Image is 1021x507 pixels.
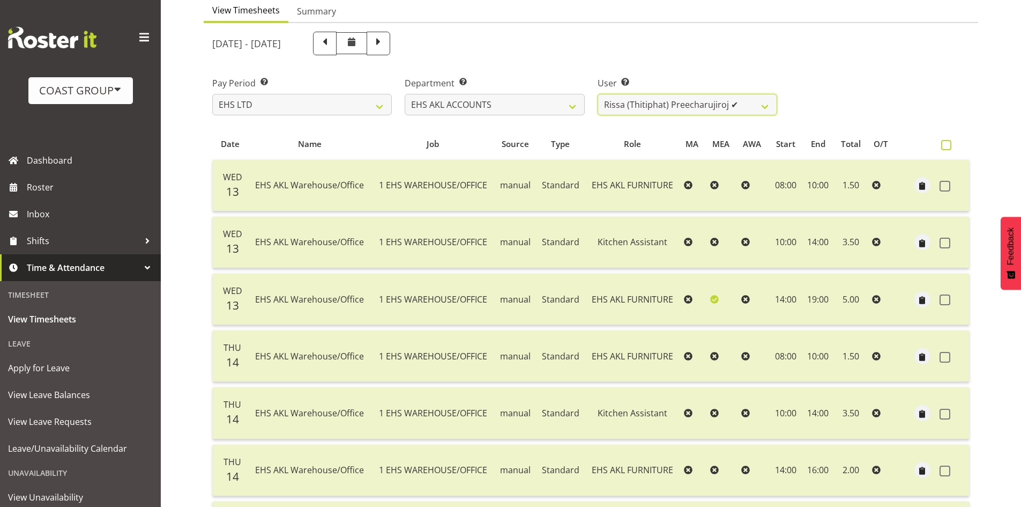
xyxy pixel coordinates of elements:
span: manual [500,350,531,362]
span: Thu [223,399,241,410]
span: MA [685,138,698,150]
div: Leave [3,333,158,355]
span: Roster [27,179,155,195]
td: 2.00 [834,445,868,496]
td: Standard [536,217,585,268]
span: EHS AKL FURNITURE [592,350,673,362]
span: View Unavailability [8,489,153,505]
td: 5.00 [834,274,868,325]
span: EHS AKL FURNITURE [592,464,673,476]
span: Source [502,138,529,150]
span: Inbox [27,206,155,222]
span: manual [500,407,531,419]
td: 1.50 [834,160,868,211]
td: Standard [536,274,585,325]
label: Pay Period [212,77,392,90]
span: 13 [226,298,239,313]
span: Thu [223,456,241,468]
label: Department [405,77,584,90]
span: View Leave Balances [8,387,153,403]
span: Start [776,138,795,150]
span: View Timesheets [8,311,153,327]
td: 10:00 [769,217,802,268]
label: User [598,77,777,90]
span: 1 EHS WAREHOUSE/OFFICE [379,350,487,362]
td: 14:00 [802,217,834,268]
td: 3.50 [834,217,868,268]
span: 14 [226,469,239,484]
span: End [811,138,825,150]
button: Feedback - Show survey [1001,217,1021,290]
span: EHS AKL FURNITURE [592,293,673,305]
span: 14 [226,412,239,427]
h5: [DATE] - [DATE] [212,38,281,49]
span: O/T [874,138,888,150]
td: 08:00 [769,160,802,211]
a: View Leave Balances [3,381,158,408]
span: Job [427,138,439,150]
img: Rosterit website logo [8,27,96,48]
span: Dashboard [27,152,155,168]
div: COAST GROUP [39,83,122,99]
td: Standard [536,387,585,439]
td: Standard [536,330,585,382]
td: Standard [536,160,585,211]
span: Thu [223,342,241,354]
span: EHS AKL Warehouse/Office [255,464,364,476]
td: 10:00 [802,160,834,211]
td: 10:00 [769,387,802,439]
a: View Leave Requests [3,408,158,435]
span: 13 [226,241,239,256]
td: 08:00 [769,330,802,382]
span: Apply for Leave [8,360,153,376]
span: 1 EHS WAREHOUSE/OFFICE [379,407,487,419]
div: Timesheet [3,284,158,306]
span: Wed [223,285,242,297]
span: EHS AKL Warehouse/Office [255,236,364,248]
div: Unavailability [3,462,158,484]
span: Name [298,138,322,150]
span: 13 [226,184,239,199]
span: manual [500,236,531,248]
td: 3.50 [834,387,868,439]
td: 14:00 [769,445,802,496]
span: Time & Attendance [27,260,139,276]
span: manual [500,464,531,476]
span: AWA [743,138,761,150]
td: 14:00 [769,274,802,325]
td: 14:00 [802,387,834,439]
span: Leave/Unavailability Calendar [8,440,153,457]
span: manual [500,179,531,191]
td: Standard [536,445,585,496]
td: 10:00 [802,330,834,382]
span: Summary [297,5,336,18]
span: Wed [223,171,242,183]
span: Shifts [27,233,139,249]
span: EHS AKL FURNITURE [592,179,673,191]
span: Role [624,138,641,150]
span: EHS AKL Warehouse/Office [255,350,364,362]
span: Wed [223,228,242,240]
span: Kitchen Assistant [598,236,667,248]
td: 1.50 [834,330,868,382]
span: 1 EHS WAREHOUSE/OFFICE [379,236,487,248]
a: View Timesheets [3,306,158,333]
span: Kitchen Assistant [598,407,667,419]
td: 19:00 [802,274,834,325]
span: Date [221,138,240,150]
td: 16:00 [802,445,834,496]
a: Apply for Leave [3,355,158,381]
span: 14 [226,355,239,370]
a: Leave/Unavailability Calendar [3,435,158,462]
span: EHS AKL Warehouse/Office [255,293,364,305]
span: View Timesheets [212,4,280,17]
span: Feedback [1006,227,1016,265]
span: Total [841,138,861,150]
span: Type [551,138,570,150]
span: EHS AKL Warehouse/Office [255,407,364,419]
span: 1 EHS WAREHOUSE/OFFICE [379,293,487,305]
span: 1 EHS WAREHOUSE/OFFICE [379,464,487,476]
span: 1 EHS WAREHOUSE/OFFICE [379,179,487,191]
span: manual [500,293,531,305]
span: MEA [712,138,729,150]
